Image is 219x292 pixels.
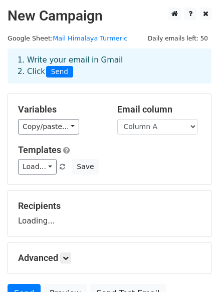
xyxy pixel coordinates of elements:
[18,252,201,263] h5: Advanced
[18,159,57,174] a: Load...
[18,144,61,155] a: Templates
[46,66,73,78] span: Send
[10,54,209,77] div: 1. Write your email in Gmail 2. Click
[18,104,102,115] h5: Variables
[72,159,98,174] button: Save
[144,33,211,44] span: Daily emails left: 50
[8,34,127,42] small: Google Sheet:
[18,200,201,211] h5: Recipients
[53,34,127,42] a: Mail Himalaya Turmeric
[8,7,211,24] h2: New Campaign
[18,119,79,134] a: Copy/paste...
[117,104,201,115] h5: Email column
[18,200,201,226] div: Loading...
[144,34,211,42] a: Daily emails left: 50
